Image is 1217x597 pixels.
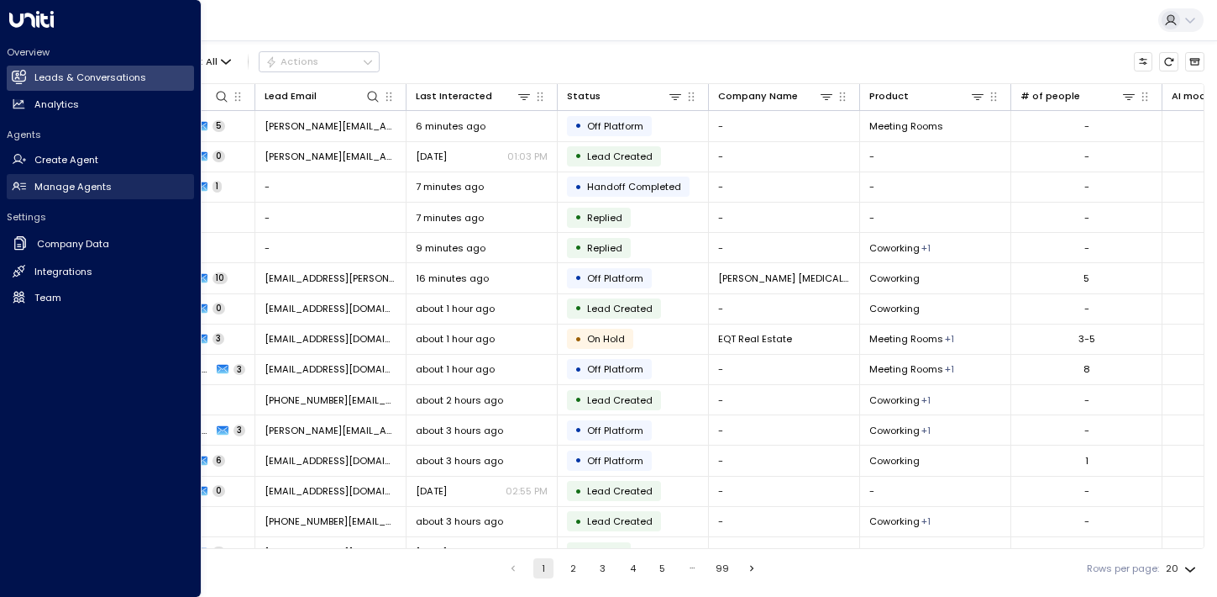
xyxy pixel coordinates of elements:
span: 0 [212,485,225,497]
td: - [709,355,860,384]
span: 6 [212,455,225,467]
div: • [574,236,582,259]
a: Company Data [7,230,194,258]
div: - [1084,180,1089,193]
span: michael.klonowski@numotion.com [265,150,396,163]
div: - [1084,424,1089,437]
button: Actions [259,51,380,71]
td: - [709,477,860,506]
span: 7202779238@call.com [265,515,396,528]
span: 7202061741@call.com [265,394,396,407]
span: 5 [212,120,225,132]
div: - [1084,302,1089,315]
button: Archived Leads [1185,52,1204,71]
button: Go to page 3 [593,558,613,579]
span: Off Platform [587,454,643,468]
h2: Team [34,291,61,305]
span: about 1 hour ago [416,362,495,376]
div: Private Office [921,424,931,437]
div: Private Office [921,394,931,407]
td: - [860,142,1011,172]
span: Coworking [869,515,920,528]
div: Button group with a nested menu [259,51,380,71]
div: • [574,419,582,441]
div: • [574,328,582,351]
div: 1 [1085,454,1088,468]
div: 8 [1083,362,1090,376]
a: Create Agent [7,148,194,173]
div: 20 [1166,558,1199,579]
span: Off Platform [587,362,643,376]
span: Yesterday [416,150,447,163]
span: Replied [587,211,622,225]
div: • [574,114,582,137]
div: Status [567,88,601,104]
div: Private Office [921,515,931,528]
span: On Hold [587,332,625,346]
span: 3 [233,425,245,436]
span: 3 [233,364,245,376]
label: Rows per page: [1087,562,1159,576]
div: Product [869,88,985,104]
div: - [1084,484,1089,498]
h2: Agents [7,128,194,141]
span: Yesterday [416,546,447,559]
span: clumpdiesel@gmail.com [265,454,396,468]
td: - [860,203,1011,232]
p: 06:58 PM [504,546,548,559]
span: EQT Real Estate [718,332,792,346]
span: 7 [212,547,225,558]
span: Coworking [869,454,920,468]
div: AI mode [1172,88,1212,104]
span: Lead Created [587,302,653,315]
td: - [709,203,860,232]
span: 1 [212,181,222,193]
span: Handoff Completed [587,180,681,193]
span: Meeting Rooms [869,119,943,133]
button: Go to page 2 [563,558,583,579]
div: • [574,267,582,289]
button: Go to page 4 [622,558,643,579]
span: Coworking [869,272,920,285]
h2: Analytics [34,98,79,112]
span: elioneill@gmail.com [265,302,396,315]
span: Off Platform [587,272,643,285]
div: 1 [1085,546,1088,559]
td: - [709,446,860,475]
h2: Company Data [37,237,109,251]
span: about 1 hour ago [416,332,495,346]
span: michael.klonowski@numotion.com [265,119,396,133]
span: Coworking [869,302,920,315]
div: - [1084,211,1089,225]
span: Abbott Diabetes Care [718,272,850,285]
span: Off Platform [587,119,643,133]
div: Last Interacted [416,88,532,104]
button: Go to next page [742,558,763,579]
button: page 1 [533,558,553,579]
div: Lead Email [265,88,317,104]
td: - [709,385,860,415]
h2: Settings [7,210,194,224]
span: Private Office [869,546,932,559]
p: 01:03 PM [507,150,548,163]
span: Meeting Rooms [869,332,943,346]
div: - [1084,150,1089,163]
span: 16 minutes ago [416,272,489,285]
p: 02:55 PM [506,484,548,498]
div: • [574,510,582,533]
div: - [1084,394,1089,407]
td: - [709,294,860,324]
div: Company Name [718,88,798,104]
td: - [709,537,860,567]
span: 6 minutes ago [416,119,485,133]
td: - [709,111,860,140]
h2: Leads & Conversations [34,71,146,85]
div: • [574,206,582,229]
span: 9 minutes ago [416,241,485,255]
div: … [682,558,702,579]
span: about 1 hour ago [416,302,495,315]
div: • [574,297,582,320]
div: • [574,449,582,472]
div: Status [567,88,683,104]
span: 7 minutes ago [416,211,484,225]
